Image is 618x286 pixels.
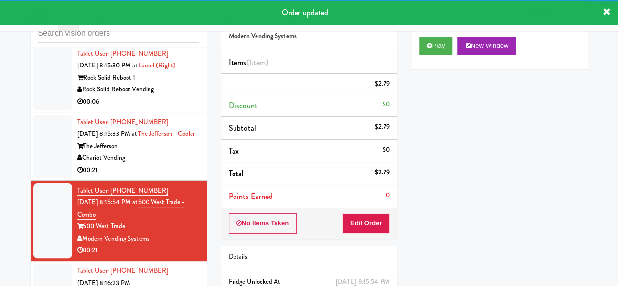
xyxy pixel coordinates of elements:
[77,96,199,108] div: 00:06
[77,117,169,127] a: Tablet User· [PHONE_NUMBER]
[77,233,199,245] div: Modern Vending Systems
[77,49,169,58] a: Tablet User· [PHONE_NUMBER]
[375,121,390,133] div: $2.79
[229,57,268,68] span: Items
[419,37,453,55] button: Play
[138,61,176,70] a: Laurel (Right)
[77,266,169,275] a: Tablet User· [PHONE_NUMBER]
[107,186,169,195] span: · [PHONE_NUMBER]
[229,122,256,133] span: Subtotal
[282,7,328,18] span: Order updated
[107,266,169,275] span: · [PHONE_NUMBER]
[107,49,169,58] span: · [PHONE_NUMBER]
[77,186,169,196] a: Tablet User· [PHONE_NUMBER]
[229,191,273,202] span: Points Earned
[457,37,516,55] button: New Window
[229,213,297,234] button: No Items Taken
[77,61,138,70] span: [DATE] 8:15:30 PM at
[382,144,389,156] div: $0
[246,57,268,68] span: (1 )
[229,33,390,40] h5: Modern Vending Systems
[251,57,265,68] ng-pluralize: item
[77,220,199,233] div: 500 West Trade
[77,198,138,207] span: [DATE] 8:15:54 PM at
[229,251,390,263] div: Details
[77,72,199,84] div: Rock Solid Reboot 1
[229,145,239,156] span: Tax
[31,44,207,112] li: Tablet User· [PHONE_NUMBER][DATE] 8:15:30 PM atLaurel (Right)Rock Solid Reboot 1Rock Solid Reboot...
[375,78,390,90] div: $2.79
[38,24,199,43] input: Search vision orders
[77,164,199,176] div: 00:21
[31,181,207,262] li: Tablet User· [PHONE_NUMBER][DATE] 8:15:54 PM at500 West Trade - Combo500 West TradeModern Vending...
[375,166,390,178] div: $2.79
[77,129,138,138] span: [DATE] 8:15:33 PM at
[77,198,185,220] a: 500 West Trade - Combo
[342,213,390,234] button: Edit Order
[107,117,169,127] span: · [PHONE_NUMBER]
[77,84,199,96] div: Rock Solid Reboot Vending
[229,100,258,111] span: Discount
[382,98,389,110] div: $0
[385,189,389,201] div: 0
[31,112,207,181] li: Tablet User· [PHONE_NUMBER][DATE] 8:15:33 PM atThe Jefferson - CoolerThe JeffersonChariot Vending...
[138,129,195,138] a: The Jefferson - Cooler
[229,168,244,179] span: Total
[77,152,199,164] div: Chariot Vending
[77,244,199,257] div: 00:21
[77,140,199,153] div: The Jefferson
